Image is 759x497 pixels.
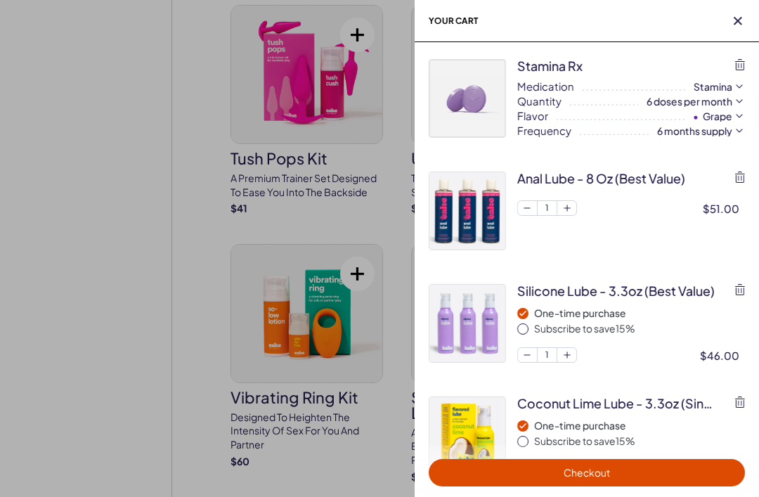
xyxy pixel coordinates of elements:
[517,169,685,187] div: Anal Lube - 8 oz (best value)
[700,348,745,363] div: $46.00
[429,60,505,137] img: dYGgxq6Is0qDJewD8An5j2aYorFkvSoZ2zUU4pnY.webp
[517,282,715,299] div: silicone lube - 3.3oz (best value)
[534,434,745,448] div: Subscribe to save 15 %
[564,466,610,479] span: Checkout
[534,419,745,433] div: One-time purchase
[517,123,571,138] span: Frequency
[517,394,721,412] div: coconut lime lube - 3.3oz (single bottle)
[534,322,745,336] div: Subscribe to save 15 %
[538,348,557,362] span: 1
[517,93,562,108] span: Quantity
[517,57,583,75] div: Stamina Rx
[534,306,745,321] div: One-time purchase
[429,459,745,486] button: Checkout
[703,201,745,216] div: $51.00
[517,79,574,93] span: Medication
[429,172,505,250] img: bulklubes_bextvalueArtboard_3.jpg
[538,201,557,215] span: 1
[517,108,548,123] span: Flavor
[429,285,505,362] img: Cake-NewEcommArtboard27.jpg
[429,397,505,475] img: LubesandmoreArtboard14_1.jpg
